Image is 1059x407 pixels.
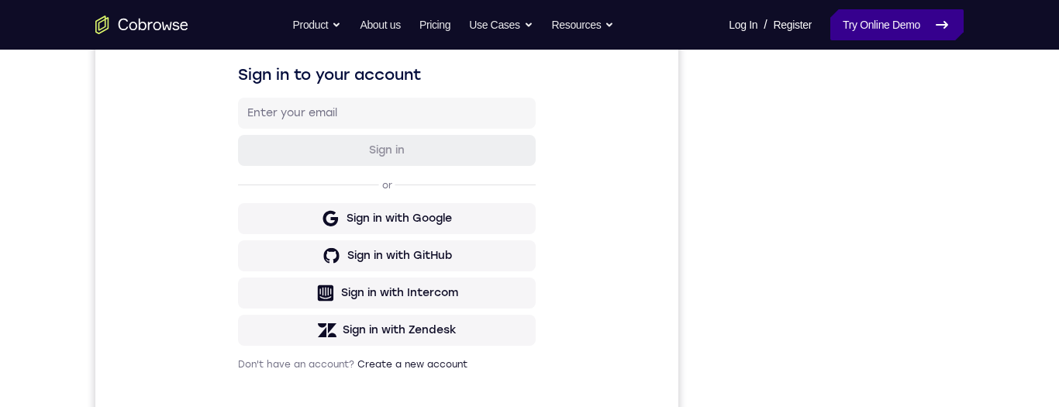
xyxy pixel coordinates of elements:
[251,254,357,269] div: Sign in with Google
[360,9,400,40] a: About us
[143,178,440,209] button: Sign in
[729,9,757,40] a: Log In
[143,357,440,388] button: Sign in with Zendesk
[143,320,440,351] button: Sign in with Intercom
[143,106,440,128] h1: Sign in to your account
[764,16,767,34] span: /
[830,9,964,40] a: Try Online Demo
[247,365,361,381] div: Sign in with Zendesk
[152,148,431,164] input: Enter your email
[284,222,300,234] p: or
[143,246,440,277] button: Sign in with Google
[252,291,357,306] div: Sign in with GitHub
[552,9,615,40] button: Resources
[419,9,450,40] a: Pricing
[143,283,440,314] button: Sign in with GitHub
[293,9,342,40] button: Product
[469,9,533,40] button: Use Cases
[246,328,363,343] div: Sign in with Intercom
[774,9,812,40] a: Register
[95,16,188,34] a: Go to the home page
